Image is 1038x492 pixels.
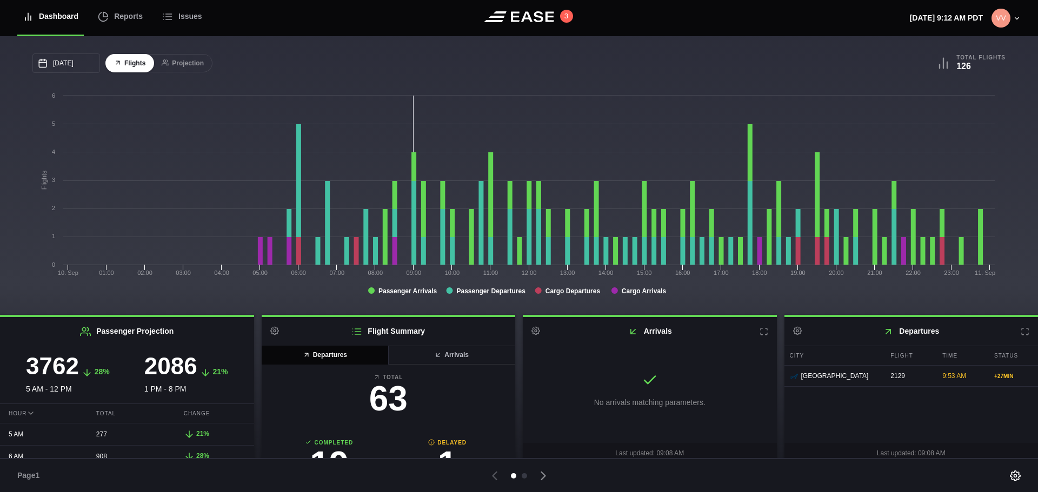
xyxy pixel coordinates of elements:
[105,54,154,73] button: Flights
[483,269,498,276] text: 11:00
[52,120,55,127] text: 5
[910,12,983,24] p: [DATE] 9:12 AM PDT
[127,354,245,395] div: 1 PM - 8 PM
[196,430,209,437] span: 21%
[52,177,55,183] text: 3
[270,381,507,416] h3: 63
[175,404,254,423] div: Change
[88,446,167,467] div: 908
[622,287,667,295] tspan: Cargo Arrivals
[829,269,844,276] text: 20:00
[560,269,575,276] text: 13:00
[594,397,706,408] p: No arrivals matching parameters.
[388,439,507,447] b: Delayed
[956,54,1006,61] b: Total Flights
[41,171,48,190] tspan: Flights
[867,269,882,276] text: 21:00
[885,366,934,386] div: 2129
[52,149,55,155] text: 4
[975,269,995,276] tspan: 11. Sep
[523,317,777,346] h2: Arrivals
[32,53,100,73] input: mm/dd/yyyy
[456,287,525,295] tspan: Passenger Departures
[937,346,986,365] div: Time
[801,371,869,381] span: [GEOGRAPHIC_DATA]
[989,346,1038,365] div: Status
[144,354,197,378] h3: 2086
[137,269,152,276] text: 02:00
[270,439,389,447] b: Completed
[752,269,767,276] text: 18:00
[560,10,573,23] button: 3
[445,269,460,276] text: 10:00
[270,373,507,381] b: Total
[52,92,55,99] text: 6
[214,269,229,276] text: 04:00
[17,470,44,481] span: Page 1
[26,354,79,378] h3: 3762
[675,269,690,276] text: 16:00
[58,269,78,276] tspan: 10. Sep
[992,9,1010,28] img: 315aad5f8c3b3bdba85a25f162631172
[368,269,383,276] text: 08:00
[906,269,921,276] text: 22:00
[9,354,127,395] div: 5 AM - 12 PM
[270,373,507,421] a: Total63
[885,346,934,365] div: Flight
[213,367,228,376] span: 21%
[522,269,537,276] text: 12:00
[790,269,806,276] text: 19:00
[388,439,507,487] a: Delayed1
[88,404,167,423] div: Total
[994,372,1033,380] div: + 27 MIN
[291,269,306,276] text: 06:00
[956,62,971,71] b: 126
[52,233,55,239] text: 1
[378,287,437,295] tspan: Passenger Arrivals
[407,269,422,276] text: 09:00
[99,269,114,276] text: 01:00
[784,346,883,365] div: City
[598,269,614,276] text: 14:00
[329,269,344,276] text: 07:00
[262,317,516,346] h2: Flight Summary
[714,269,729,276] text: 17:00
[196,452,209,460] span: 28%
[270,439,389,487] a: Completed19
[262,346,389,365] button: Departures
[637,269,652,276] text: 15:00
[176,269,191,276] text: 03:00
[545,287,601,295] tspan: Cargo Departures
[153,54,212,73] button: Projection
[52,261,55,268] text: 0
[52,205,55,211] text: 2
[252,269,268,276] text: 05:00
[88,424,167,444] div: 277
[270,447,389,481] h3: 19
[944,269,959,276] text: 23:00
[523,443,777,463] div: Last updated: 09:08 AM
[95,367,110,376] span: 28%
[388,346,515,365] button: Arrivals
[942,372,966,380] span: 9:53 AM
[388,447,507,481] h3: 1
